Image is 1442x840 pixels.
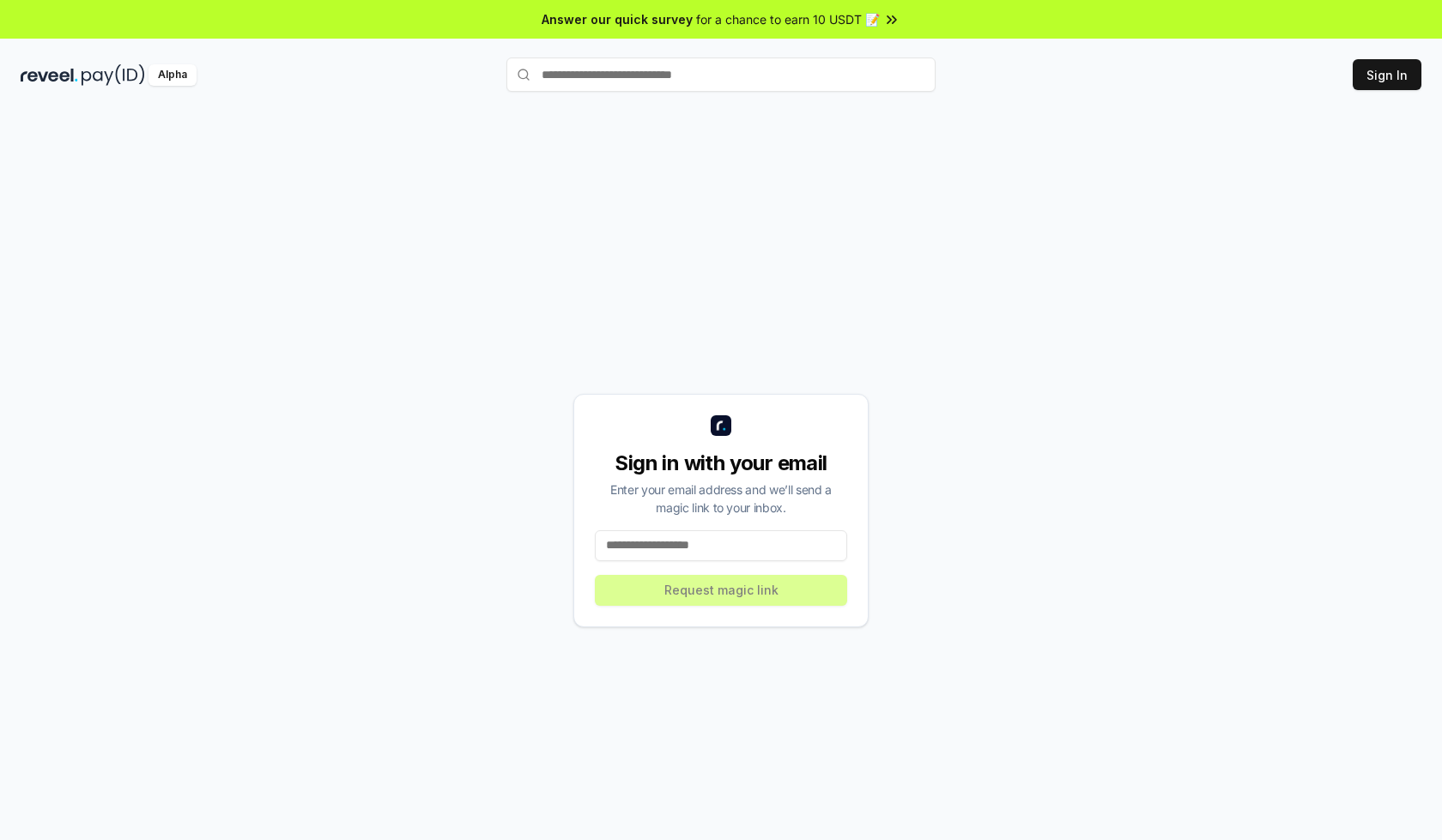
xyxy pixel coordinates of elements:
[148,64,197,86] div: Alpha
[595,480,847,517] div: Enter your email address and we’ll send a magic link to your inbox.
[1353,59,1421,90] button: Sign In
[82,64,145,86] img: pay_id
[595,450,847,477] div: Sign in with your email
[711,415,731,436] img: logo_small
[21,64,78,86] img: reveel_dark
[696,10,880,28] span: for a chance to earn 10 USDT 📝
[542,10,693,28] span: Answer our quick survey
